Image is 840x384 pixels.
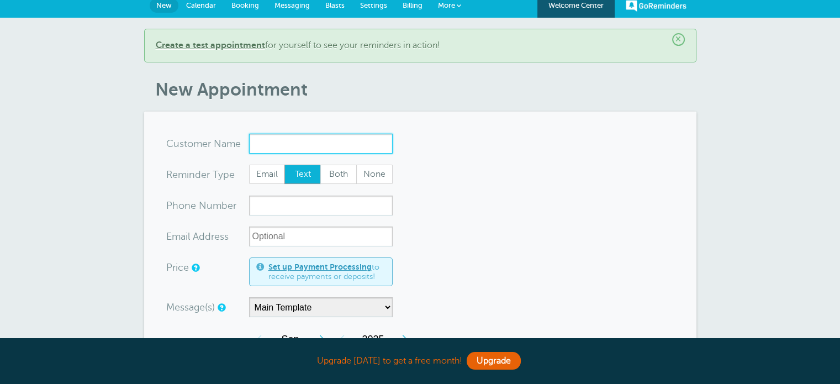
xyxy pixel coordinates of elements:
[156,40,685,51] p: for yourself to see your reminders in action!
[284,165,321,185] label: Text
[395,328,415,350] div: Next Year
[321,165,356,184] span: Both
[320,165,357,185] label: Both
[274,1,310,9] span: Messaging
[268,262,385,282] span: to receive payments or deposits!
[403,1,422,9] span: Billing
[360,1,387,9] span: Settings
[184,201,213,211] span: ne Nu
[268,262,372,271] a: Set up Payment Processing
[192,264,198,271] a: An optional price for the appointment. If you set a price, you can include a payment link in your...
[156,40,265,50] a: Create a test appointment
[249,227,393,246] input: Optional
[438,1,455,9] span: More
[186,232,211,241] span: il Add
[218,304,224,311] a: You can create different reminder message templates under the Settings tab.
[352,328,395,350] span: 2025
[312,328,332,350] div: Next Month
[250,165,285,184] span: Email
[332,328,352,350] div: Previous Year
[166,196,249,215] div: mber
[156,1,172,9] span: New
[249,165,286,185] label: Email
[166,232,186,241] span: Ema
[166,201,184,211] span: Pho
[155,79,696,100] h1: New Appointment
[231,1,259,9] span: Booking
[672,33,685,46] span: ×
[357,165,392,184] span: None
[186,1,216,9] span: Calendar
[166,262,189,272] label: Price
[166,170,235,180] label: Reminder Type
[356,165,393,185] label: None
[144,349,696,373] div: Upgrade [DATE] to get a free month!
[325,1,345,9] span: Blasts
[184,139,221,149] span: tomer N
[467,352,521,370] a: Upgrade
[285,165,320,184] span: Text
[166,302,215,312] label: Message(s)
[249,328,269,350] div: Previous Month
[166,134,249,154] div: ame
[166,139,184,149] span: Cus
[269,328,312,350] span: September
[166,227,249,246] div: ress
